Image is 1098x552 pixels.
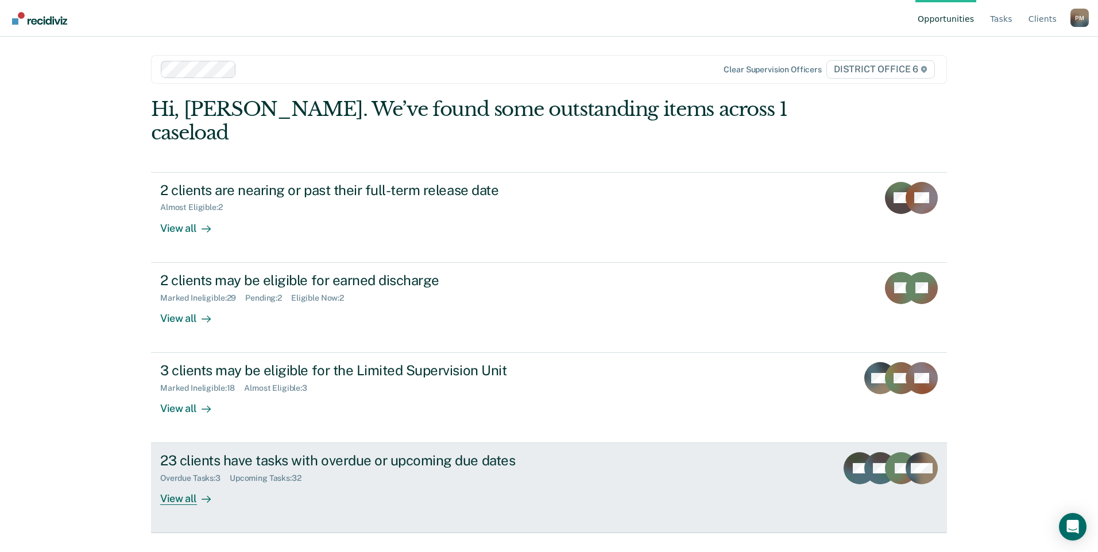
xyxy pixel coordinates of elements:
div: 3 clients may be eligible for the Limited Supervision Unit [160,362,563,379]
div: 2 clients are nearing or past their full-term release date [160,182,563,199]
div: 23 clients have tasks with overdue or upcoming due dates [160,452,563,469]
button: Profile dropdown button [1070,9,1089,27]
div: Overdue Tasks : 3 [160,473,230,483]
div: View all [160,212,225,235]
div: Pending : 2 [245,293,291,303]
a: 2 clients may be eligible for earned dischargeMarked Ineligible:29Pending:2Eligible Now:2View all [151,263,947,353]
a: 3 clients may be eligible for the Limited Supervision UnitMarked Ineligible:18Almost Eligible:3Vi... [151,353,947,443]
div: View all [160,483,225,506]
div: 2 clients may be eligible for earned discharge [160,272,563,289]
img: Recidiviz [12,12,67,25]
div: Almost Eligible : 2 [160,203,232,212]
div: Almost Eligible : 3 [244,383,316,393]
div: View all [160,393,225,415]
div: View all [160,302,225,325]
div: Eligible Now : 2 [291,293,353,303]
div: Open Intercom Messenger [1059,513,1087,541]
a: 2 clients are nearing or past their full-term release dateAlmost Eligible:2View all [151,172,947,263]
a: 23 clients have tasks with overdue or upcoming due datesOverdue Tasks:3Upcoming Tasks:32View all [151,443,947,533]
div: P M [1070,9,1089,27]
span: DISTRICT OFFICE 6 [826,60,935,79]
div: Upcoming Tasks : 32 [230,473,311,483]
div: Clear supervision officers [724,65,821,75]
div: Marked Ineligible : 18 [160,383,244,393]
div: Hi, [PERSON_NAME]. We’ve found some outstanding items across 1 caseload [151,98,788,145]
div: Marked Ineligible : 29 [160,293,245,303]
